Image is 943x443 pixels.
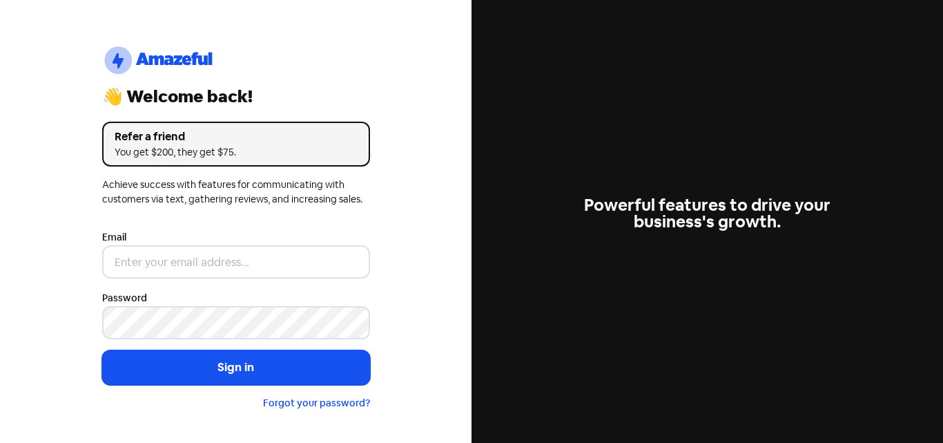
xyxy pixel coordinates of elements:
[263,397,370,409] a: Forgot your password?
[102,245,370,279] input: Enter your email address...
[102,178,370,207] div: Achieve success with features for communicating with customers via text, gathering reviews, and i...
[102,350,370,385] button: Sign in
[102,88,370,105] div: 👋 Welcome back!
[102,291,147,305] label: Password
[115,145,358,160] div: You get $200, they get $75.
[102,230,126,245] label: Email
[574,197,842,230] div: Powerful features to drive your business's growth.
[115,129,358,145] div: Refer a friend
